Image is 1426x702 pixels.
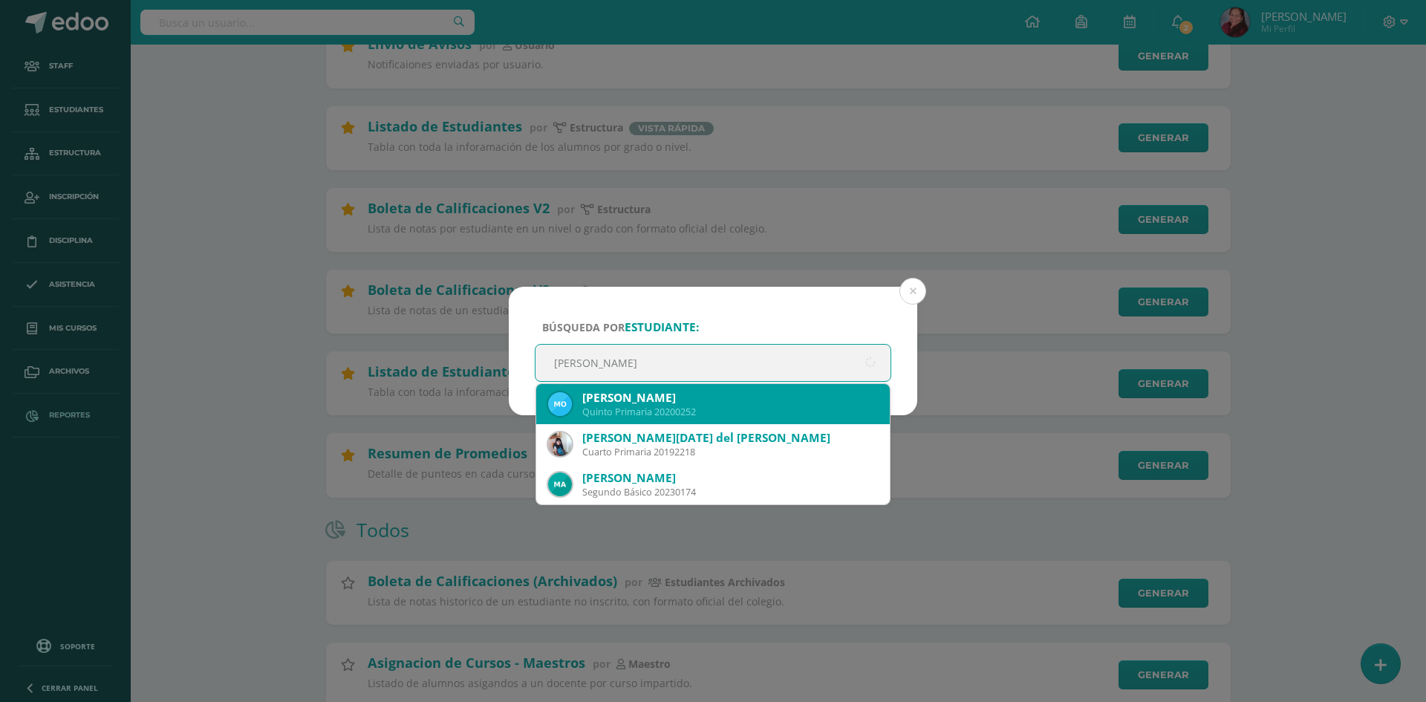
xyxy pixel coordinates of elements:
[899,278,926,305] button: Close (Esc)
[542,320,699,334] span: Búsqueda por
[582,406,878,418] div: Quinto Primaria 20200252
[625,319,699,335] strong: estudiante:
[582,430,878,446] div: [PERSON_NAME][DATE] del [PERSON_NAME]
[582,446,878,458] div: Cuarto Primaria 20192218
[548,472,572,496] img: 61792d2e1002326f135a761d199dd64f.png
[582,470,878,486] div: [PERSON_NAME]
[582,390,878,406] div: [PERSON_NAME]
[535,345,891,381] input: ej. Nicholas Alekzander, etc.
[548,432,572,456] img: f2e4cb67e45507a8ea244c6b3bbb9ebc.png
[582,486,878,498] div: Segundo Básico 20230174
[548,392,572,416] img: 26ffe24dbeee4e3aeaddd6f2fd7ed7e8.png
